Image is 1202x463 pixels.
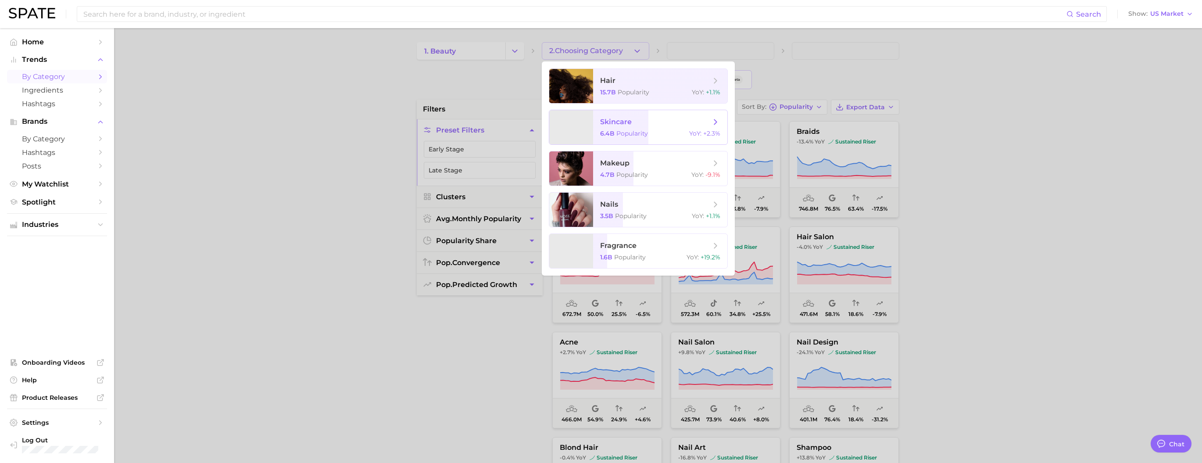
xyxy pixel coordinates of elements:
input: Search here for a brand, industry, or ingredient [82,7,1066,22]
span: Hashtags [22,100,92,108]
a: by Category [7,70,107,83]
span: +2.3% [703,129,720,137]
a: Hashtags [7,146,107,159]
button: Industries [7,218,107,231]
span: 6.4b [600,129,615,137]
span: by Category [22,72,92,81]
img: SPATE [9,8,55,18]
a: by Category [7,132,107,146]
a: Posts [7,159,107,173]
span: +19.2% [701,253,720,261]
span: Popularity [614,253,646,261]
a: Log out. Currently logged in with e-mail doyeon@spate.nyc. [7,434,107,456]
span: Product Releases [22,394,92,402]
span: YoY : [691,171,704,179]
span: Popularity [618,88,649,96]
span: Industries [22,221,92,229]
span: YoY : [687,253,699,261]
a: Ingredients [7,83,107,97]
span: Trends [22,56,92,64]
a: Help [7,373,107,387]
span: My Watchlist [22,180,92,188]
span: YoY : [689,129,701,137]
span: fragrance [600,241,637,250]
span: Ingredients [22,86,92,94]
button: Brands [7,115,107,128]
ul: 2.Choosing Category [542,61,735,276]
a: Product Releases [7,391,107,404]
span: 3.5b [600,212,613,220]
span: Home [22,38,92,46]
span: by Category [22,135,92,143]
span: Onboarding Videos [22,359,92,366]
span: Popularity [615,212,647,220]
span: YoY : [692,88,704,96]
a: My Watchlist [7,177,107,191]
span: YoY : [692,212,704,220]
span: +1.1% [706,88,720,96]
span: Popularity [616,129,648,137]
span: Log Out [22,436,100,444]
span: Posts [22,162,92,170]
span: Brands [22,118,92,126]
span: 15.7b [600,88,616,96]
a: Hashtags [7,97,107,111]
span: +1.1% [706,212,720,220]
span: makeup [600,159,630,167]
span: 4.7b [600,171,615,179]
span: Popularity [616,171,648,179]
span: Help [22,376,92,384]
a: Onboarding Videos [7,356,107,369]
span: hair [600,76,615,85]
button: ShowUS Market [1126,8,1195,20]
span: Spotlight [22,198,92,206]
span: -9.1% [705,171,720,179]
span: skincare [600,118,632,126]
span: US Market [1150,11,1184,16]
span: Settings [22,419,92,427]
span: Search [1076,10,1101,18]
a: Home [7,35,107,49]
a: Settings [7,416,107,429]
a: Spotlight [7,195,107,209]
span: Show [1128,11,1148,16]
span: nails [600,200,618,208]
button: Trends [7,53,107,66]
span: 1.6b [600,253,612,261]
span: Hashtags [22,148,92,157]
